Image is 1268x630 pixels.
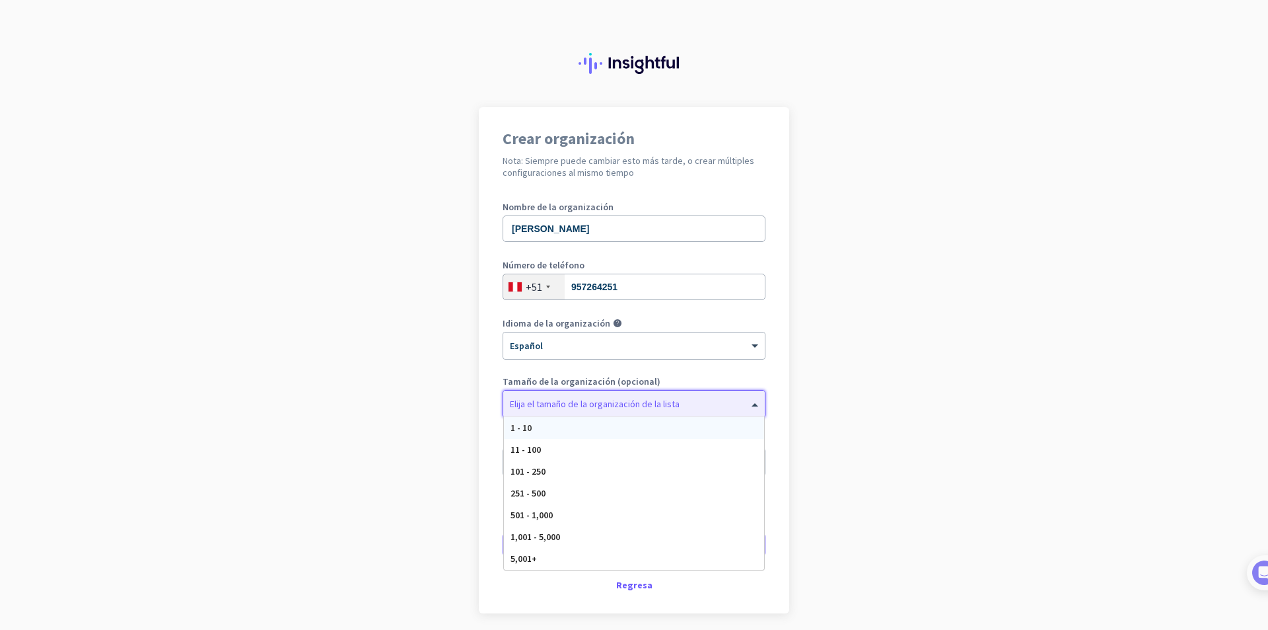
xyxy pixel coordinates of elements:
input: ¿Cuál es el nombre de su empresa? [503,216,765,242]
span: 501 - 1,000 [511,509,553,521]
span: 101 - 250 [511,465,546,477]
h2: Nota: Siempre puede cambiar esto más tarde, o crear múltiples configuraciones al mismo tiempo [503,155,765,178]
label: Nombre de la organización [503,202,765,212]
span: 5,001+ [511,553,537,565]
span: 11 - 100 [511,444,541,455]
span: 251 - 500 [511,487,546,499]
div: Options List [504,417,764,570]
label: Idioma de la organización [503,319,610,328]
input: 1 1234567 [503,274,765,300]
span: 1 - 10 [511,422,532,434]
label: Número de teléfono [503,260,765,270]
label: Zona horaria de la organización [503,435,765,444]
img: Insightful [579,53,689,74]
button: Crea una organización [503,533,765,557]
div: Regresa [503,580,765,590]
label: Tamaño de la organización (opcional) [503,377,765,386]
div: +51 [526,280,542,294]
i: help [613,319,622,328]
h1: Crear organización [503,131,765,147]
span: 1,001 - 5,000 [511,531,560,543]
